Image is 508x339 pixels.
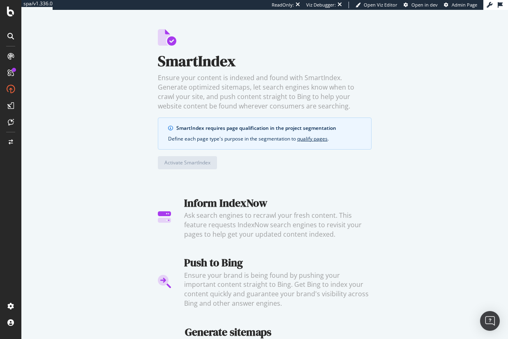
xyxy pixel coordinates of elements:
div: SmartIndex [158,51,372,71]
img: Push to Bing [158,255,171,308]
div: Ensure your content is indexed and found with SmartIndex. Generate optimized sitemaps, let search... [158,73,372,111]
div: info banner [158,118,372,150]
div: Define each page type's purpose in the segmentation to . [168,135,361,143]
a: Open Viz Editor [356,2,397,8]
a: qualify pages [297,135,328,142]
div: Push to Bing [184,255,372,270]
div: Activate SmartIndex [164,159,210,166]
div: ReadOnly: [272,2,294,8]
span: Admin Page [452,2,477,8]
a: Open in dev [404,2,438,8]
div: Ask search engines to recrawl your fresh content. This feature requests IndexNow search engines t... [184,211,372,239]
button: Activate SmartIndex [158,156,217,169]
img: SmartIndex [158,29,176,46]
img: Inform IndexNow [158,196,171,239]
span: Open Viz Editor [364,2,397,8]
div: Ensure your brand is being found by pushing your important content straight to Bing. Get Bing to ... [184,271,372,308]
div: Inform IndexNow [184,196,372,211]
div: Open Intercom Messenger [480,311,500,331]
div: Viz Debugger: [306,2,336,8]
div: SmartIndex requires page qualification in the project segmentation [176,125,361,132]
a: Admin Page [444,2,477,8]
span: Open in dev [411,2,438,8]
